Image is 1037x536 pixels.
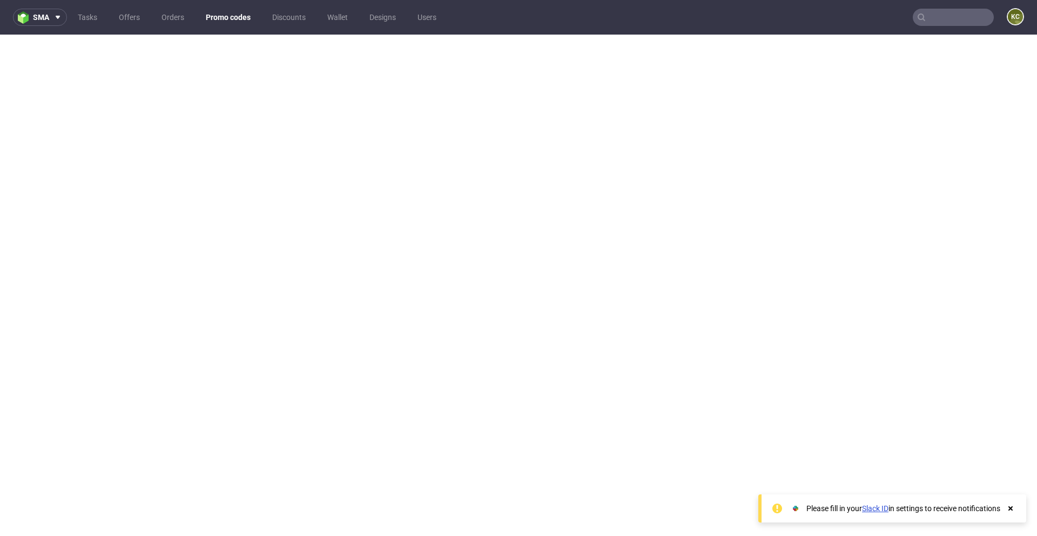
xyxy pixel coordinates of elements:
a: Promo codes [199,9,257,26]
img: Slack [790,503,801,514]
span: sma [33,14,49,21]
a: Offers [112,9,146,26]
img: logo [18,11,33,24]
a: Discounts [266,9,312,26]
a: Slack ID [862,504,888,513]
a: Wallet [321,9,354,26]
button: sma [13,9,67,26]
a: Users [411,9,443,26]
a: Tasks [71,9,104,26]
a: Orders [155,9,191,26]
figcaption: KC [1008,9,1023,24]
div: Please fill in your in settings to receive notifications [806,503,1000,514]
a: Designs [363,9,402,26]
